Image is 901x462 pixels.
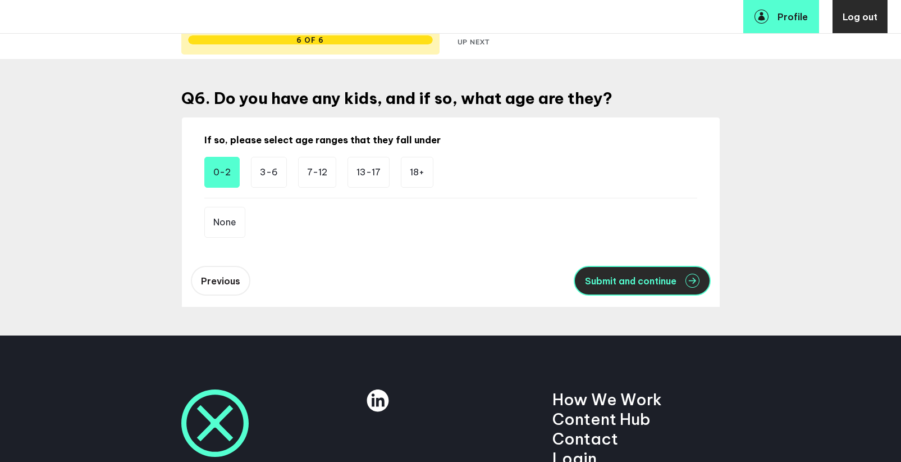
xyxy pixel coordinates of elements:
[201,275,240,287] span: Previous
[401,157,433,188] li: 18+
[347,157,390,188] li: 13-17
[552,429,618,449] a: Contact
[298,157,336,188] li: 7-12
[204,157,240,188] li: 0-2
[188,35,433,44] div: 6 of 6
[585,277,676,286] span: Submit and continue
[181,88,612,108] h2: Q6 . Do you have any kids, and if so, what age are they?
[191,266,250,296] button: Previous
[843,11,877,22] span: Log out
[552,409,651,429] a: Content Hub
[251,157,287,188] li: 3-6
[574,266,711,296] button: Submit and continue
[458,38,490,46] span: Up next
[204,134,697,146] h2: If so, please select age ranges that they fall under
[204,207,245,238] button: None
[552,389,662,409] a: How We Work
[777,11,808,22] span: Profile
